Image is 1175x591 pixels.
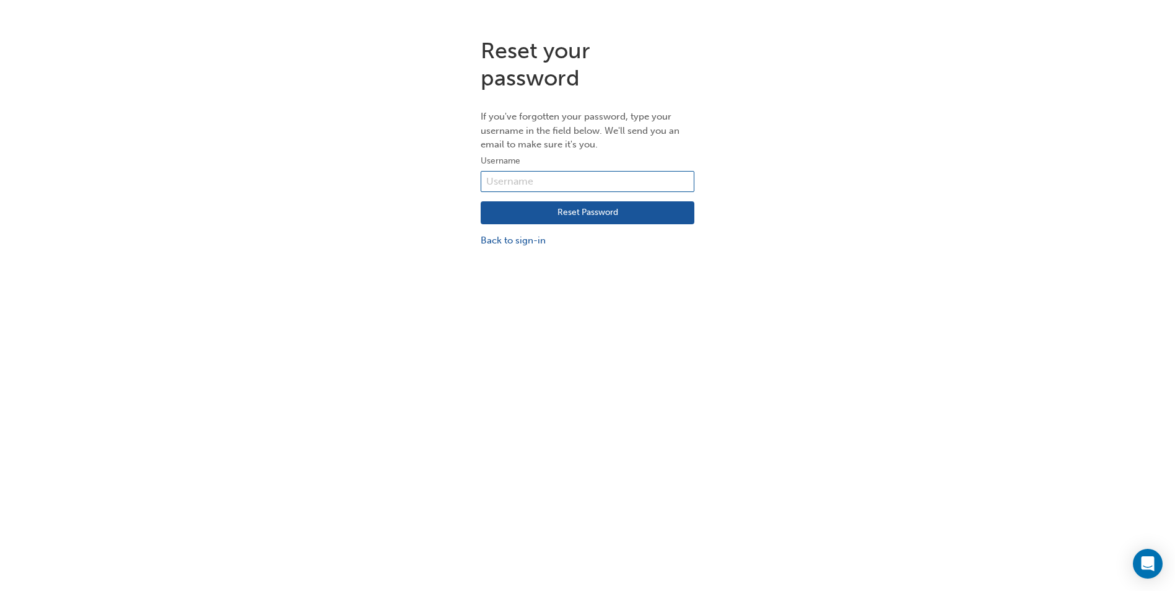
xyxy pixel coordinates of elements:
label: Username [481,154,694,169]
input: Username [481,171,694,192]
a: Back to sign-in [481,234,694,248]
p: If you've forgotten your password, type your username in the field below. We'll send you an email... [481,110,694,152]
button: Reset Password [481,201,694,225]
h1: Reset your password [481,37,694,91]
div: Open Intercom Messenger [1133,549,1163,579]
